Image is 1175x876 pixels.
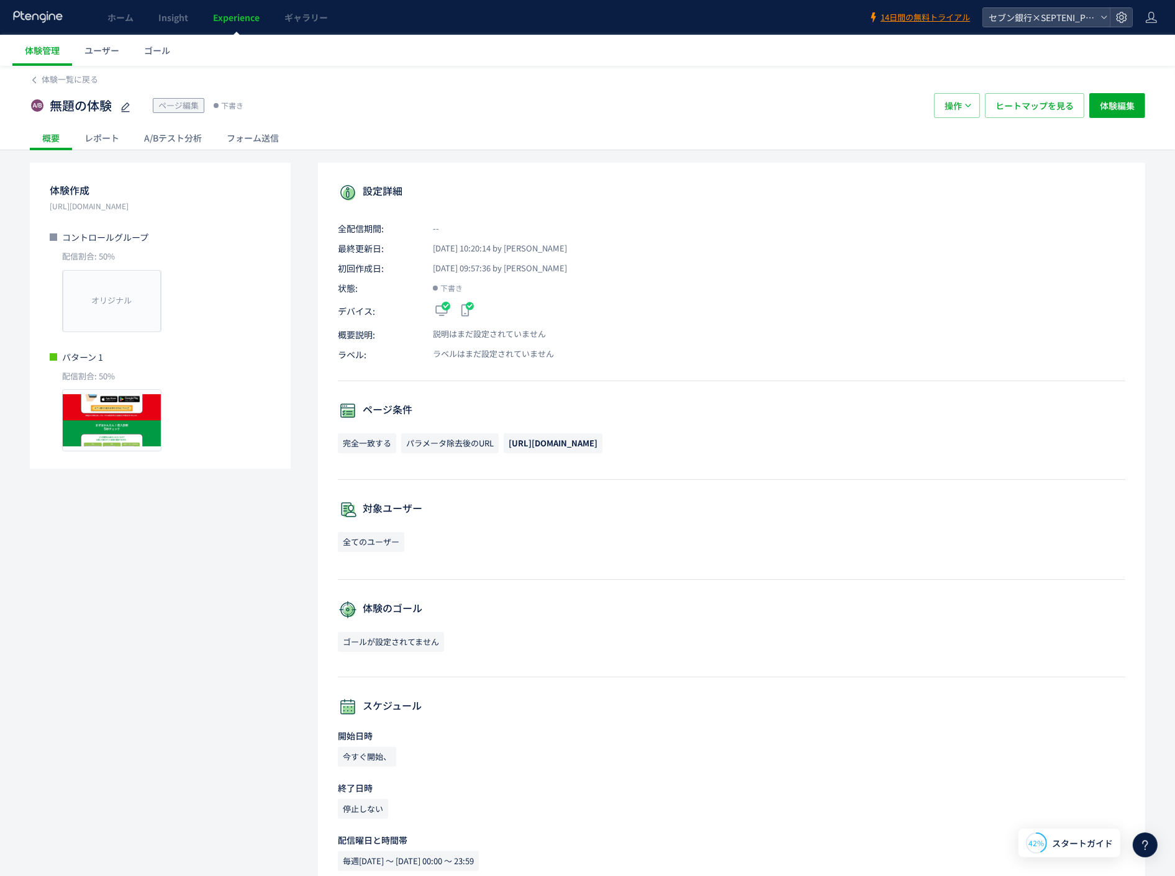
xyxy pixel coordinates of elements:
span: 開始日時 [338,729,373,742]
span: 停止しない [338,799,388,819]
span: 42% [1029,838,1045,848]
p: 体験作成 [50,180,271,200]
p: ページ条件 [338,401,1125,421]
p: 対象ユーザー [338,500,1125,520]
span: ページ編集 [158,99,199,111]
span: 毎週[DATE] 〜 [DATE] 00:00 〜 23:59 [338,851,479,871]
span: 全てのユーザー [338,532,404,552]
span: 最終更新日: [338,242,419,255]
span: 体験管理 [25,44,60,56]
span: ユーザー [84,44,119,56]
span: ゴールが設定されてません [338,632,444,652]
img: f6a31d02a0aed47eab06e85d922b76521756171214424.jpeg [63,390,161,451]
p: スケジュール​ [338,697,1125,717]
div: フォーム送信 [214,125,291,150]
span: コントロールグループ [62,231,148,243]
span: 14日間の無料トライアル [881,12,970,24]
span: 下書き [221,99,243,112]
span: ヒートマップを見る [996,93,1074,118]
span: ホーム [107,11,134,24]
span: ラベルはまだ設定されていません [419,348,554,360]
span: 初回作成日: [338,262,419,274]
span: ギャラリー [284,11,328,24]
div: A/Bテスト分析 [132,125,214,150]
span: 下書き [440,282,463,294]
div: 概要 [30,125,72,150]
div: オリジナル [63,270,161,332]
span: 操作 [945,93,962,118]
p: 配信割合: 50% [50,251,271,263]
span: Experience [213,11,260,24]
span: 体験編集 [1100,93,1135,118]
span: 終了日時 [338,782,373,794]
span: スタートガイド [1052,837,1113,850]
span: 概要説明: [338,328,419,341]
p: 配信割合: 50% [50,371,271,382]
span: 説明はまだ設定されていません [419,328,546,340]
p: https://www.sevenbank.co.jp/oos/adv/tmp_233_11.html [50,200,271,212]
span: 完全一致する [338,433,396,453]
span: 無題の体験 [50,97,112,115]
button: ヒートマップを見る [985,93,1084,118]
span: セブン銀行×SEPTENI_Ptengine [985,8,1096,27]
span: Insight [158,11,188,24]
span: パラメータ除去後のURL [401,433,499,453]
span: [DATE] 09:57:36 by [PERSON_NAME] [419,263,567,274]
p: 設定詳細 [338,183,1125,202]
span: [DATE] 10:20:14 by [PERSON_NAME] [419,243,567,255]
p: 体験のゴール [338,600,1125,620]
button: 操作 [934,93,980,118]
span: [URL][DOMAIN_NAME] [509,437,597,449]
a: 14日間の無料トライアル [868,12,970,24]
span: デバイス: [338,305,419,317]
span: 今すぐ開始、 [338,747,396,767]
span: ゴール [144,44,170,56]
div: レポート [72,125,132,150]
span: 配信曜日と時間帯 [338,834,407,846]
span: ラベル: [338,348,419,361]
span: -- [419,223,439,235]
span: https://www.sevenbank.co.jp/oos/adv/tmp_233_11.html [504,433,602,453]
span: 状態: [338,282,419,294]
span: 体験一覧に戻る [42,73,98,85]
span: 全配信期間: [338,222,419,235]
span: パターン 1 [62,351,103,363]
button: 体験編集 [1089,93,1145,118]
